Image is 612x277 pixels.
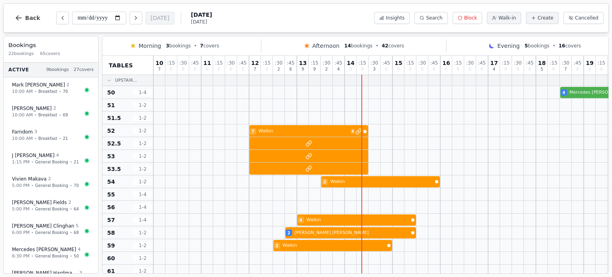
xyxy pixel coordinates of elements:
[528,67,531,71] span: 0
[107,88,115,96] span: 50
[559,43,565,49] span: 16
[7,124,95,146] button: Farndom 310:00 AM•Breakfast•21
[275,61,282,65] span: : 30
[382,61,390,65] span: : 45
[68,199,71,206] span: 2
[107,178,115,186] span: 54
[107,165,121,173] span: 53.5
[133,166,152,172] span: 1 - 2
[306,217,410,224] span: Walkin
[259,128,349,135] span: Walkin
[335,61,342,65] span: : 45
[294,230,410,236] span: [PERSON_NAME] [PERSON_NAME]
[107,229,115,237] span: 58
[394,60,402,66] span: 15
[576,67,579,71] span: 0
[7,148,95,170] button: J [PERSON_NAME]41:15 PM•General Booking•21
[35,230,68,236] span: General Booking
[12,112,33,119] span: 10:00 AM
[70,183,72,189] span: •
[194,43,197,49] span: •
[35,159,68,165] span: General Booking
[563,90,565,96] span: 4
[166,43,169,49] span: 3
[63,136,68,141] span: 21
[376,43,379,49] span: •
[239,61,247,65] span: : 45
[409,67,411,71] span: 0
[133,230,152,236] span: 1 - 2
[426,15,442,21] span: Search
[251,60,259,66] span: 12
[78,246,80,253] span: 4
[70,230,72,236] span: •
[107,114,121,122] span: 51.5
[562,61,569,65] span: : 30
[481,67,483,71] span: 0
[34,112,37,118] span: •
[252,128,255,134] span: 7
[453,12,482,24] button: Block
[34,129,37,136] span: 3
[553,43,555,49] span: •
[107,101,115,109] span: 51
[313,67,316,71] span: 9
[325,67,328,71] span: 2
[265,67,268,71] span: 0
[133,217,152,223] span: 1 - 4
[7,218,95,240] button: [PERSON_NAME] Clinghan56:00 PM•General Booking•68
[600,67,602,71] span: 0
[487,12,521,24] button: Walk-in
[312,42,339,50] span: Afternoon
[7,171,95,193] button: Vivien Makava25:00 PM•General Booking•70
[74,253,79,259] span: 50
[524,43,528,49] span: 5
[35,206,68,212] span: General Booking
[133,268,152,274] span: 1 - 2
[497,42,520,50] span: Evening
[414,12,447,24] button: Search
[574,61,581,65] span: : 45
[31,253,33,259] span: •
[12,253,29,260] span: 6:30 PM
[12,230,29,236] span: 6:00 PM
[12,136,33,142] span: 10:00 AM
[63,112,68,118] span: 69
[433,67,435,71] span: 0
[59,88,61,94] span: •
[349,67,352,71] span: 0
[586,60,593,66] span: 19
[374,12,410,24] button: Insights
[524,43,549,49] span: bookings
[12,270,78,276] span: [PERSON_NAME] HardmanCharles
[541,67,543,71] span: 5
[133,191,152,198] span: 1 - 4
[537,15,553,21] span: Create
[194,67,196,71] span: 0
[35,183,68,189] span: General Booking
[397,67,400,71] span: 0
[74,206,79,212] span: 64
[35,253,68,259] span: General Booking
[107,242,115,249] span: 59
[133,255,152,261] span: 1 - 2
[7,195,95,217] button: [PERSON_NAME] Fields25:00 PM•General Booking•64
[277,67,280,71] span: 2
[191,61,199,65] span: : 45
[31,183,33,189] span: •
[229,67,232,71] span: 0
[215,61,223,65] span: : 15
[8,51,34,57] span: 22 bookings
[115,77,137,83] span: Upstair...
[276,243,279,249] span: 2
[421,67,423,71] span: 0
[12,246,76,253] span: Mercedes [PERSON_NAME]
[478,61,486,65] span: : 45
[166,43,190,49] span: bookings
[63,88,68,94] span: 70
[25,15,40,21] span: Back
[490,60,498,66] span: 17
[56,152,59,159] span: 4
[311,61,318,65] span: : 15
[182,67,184,71] span: 0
